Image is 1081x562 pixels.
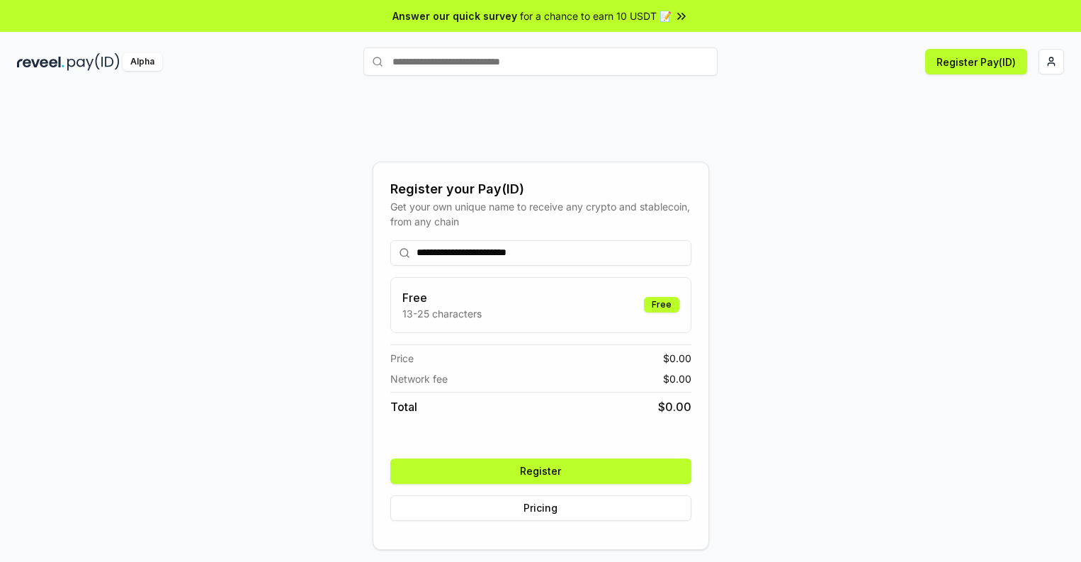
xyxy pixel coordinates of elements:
[390,179,691,199] div: Register your Pay(ID)
[925,49,1027,74] button: Register Pay(ID)
[392,9,517,23] span: Answer our quick survey
[402,289,482,306] h3: Free
[390,351,414,366] span: Price
[390,495,691,521] button: Pricing
[402,306,482,321] p: 13-25 characters
[390,398,417,415] span: Total
[658,398,691,415] span: $ 0.00
[17,53,64,71] img: reveel_dark
[390,459,691,484] button: Register
[67,53,120,71] img: pay_id
[390,371,448,386] span: Network fee
[390,199,691,229] div: Get your own unique name to receive any crypto and stablecoin, from any chain
[663,351,691,366] span: $ 0.00
[644,297,679,313] div: Free
[663,371,691,386] span: $ 0.00
[520,9,672,23] span: for a chance to earn 10 USDT 📝
[123,53,162,71] div: Alpha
